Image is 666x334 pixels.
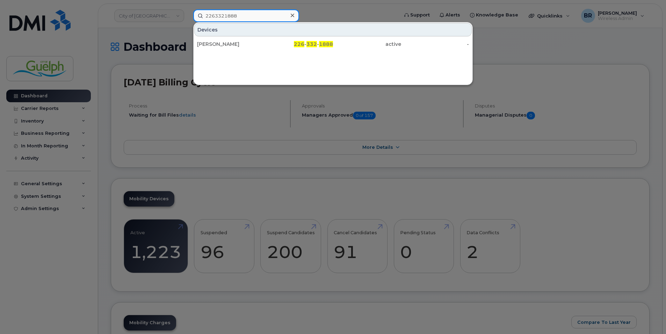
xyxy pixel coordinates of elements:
span: 226 [294,41,304,47]
div: - [401,41,469,48]
div: - - [265,41,333,48]
span: 332 [306,41,317,47]
div: [PERSON_NAME] [197,41,265,48]
span: 1888 [319,41,333,47]
div: Devices [194,23,472,36]
div: active [333,41,401,48]
a: [PERSON_NAME]226-332-1888active- [194,38,472,50]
